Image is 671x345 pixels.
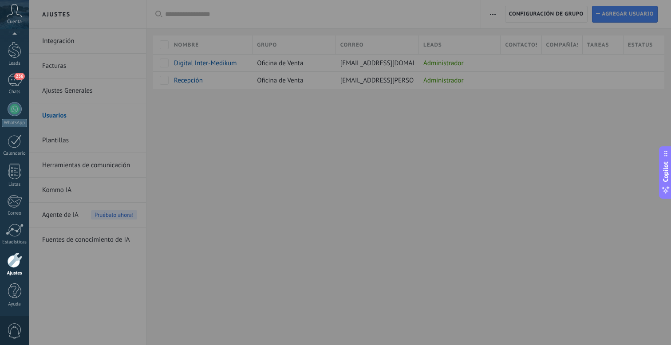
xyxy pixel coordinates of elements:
[14,73,24,80] span: 236
[661,162,670,182] span: Copilot
[2,61,28,67] div: Leads
[2,119,27,127] div: WhatsApp
[2,151,28,157] div: Calendario
[2,302,28,307] div: Ayuda
[2,211,28,216] div: Correo
[2,271,28,276] div: Ajustes
[7,19,22,25] span: Cuenta
[2,239,28,245] div: Estadísticas
[2,182,28,188] div: Listas
[2,89,28,95] div: Chats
